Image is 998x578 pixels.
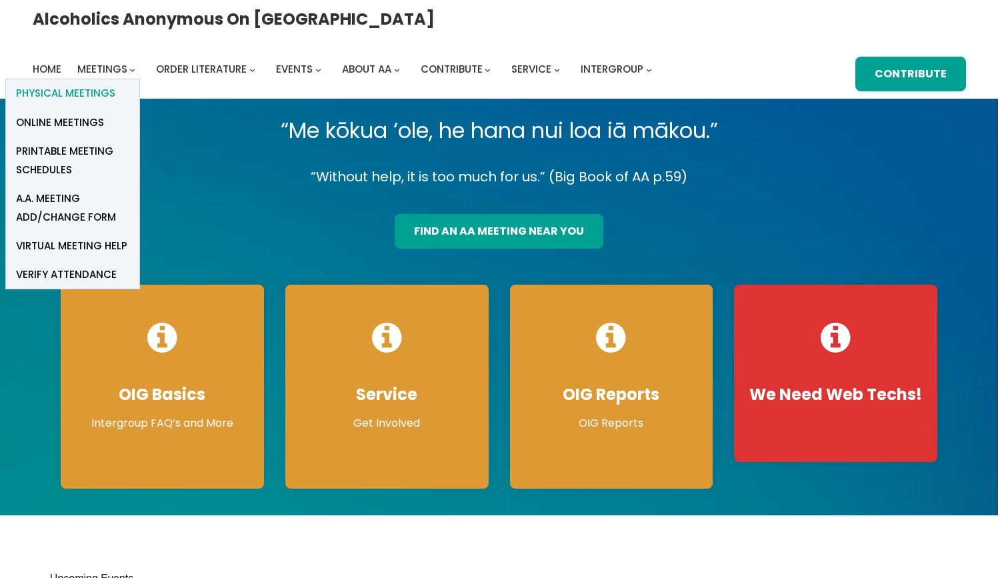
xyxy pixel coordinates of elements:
a: find an aa meeting near you [395,214,603,249]
a: Intergroup [581,60,643,79]
a: Home [33,60,61,79]
span: Order Literature [156,62,247,76]
span: Printable Meeting Schedules [16,142,129,179]
a: Online Meetings [6,108,139,137]
h4: OIG Basics [74,385,251,405]
a: verify attendance [6,260,139,289]
span: Online Meetings [16,113,104,132]
p: “Without help, it is too much for us.” (Big Book of AA p.59) [50,165,948,189]
a: Printable Meeting Schedules [6,137,139,184]
h4: OIG Reports [523,385,700,405]
h4: Service [299,385,475,405]
button: Service submenu [554,66,560,72]
button: Order Literature submenu [249,66,255,72]
a: Contribute [421,60,483,79]
span: Virtual Meeting Help [16,237,127,255]
button: Events submenu [315,66,321,72]
span: Physical Meetings [16,84,115,103]
button: Contribute submenu [485,66,491,72]
span: A.A. Meeting Add/Change Form [16,189,129,227]
a: Events [276,60,313,79]
button: About AA submenu [394,66,400,72]
button: Meetings submenu [129,66,135,72]
span: verify attendance [16,265,117,284]
h4: We Need Web Techs! [747,385,924,405]
a: Physical Meetings [6,79,139,108]
span: Service [511,62,551,76]
p: “Me kōkua ‘ole, he hana nui loa iā mākou.” [50,112,948,149]
span: About AA [342,62,391,76]
span: Contribute [421,62,483,76]
button: Intergroup submenu [646,66,652,72]
span: Intergroup [581,62,643,76]
span: Home [33,62,61,76]
a: Alcoholics Anonymous on [GEOGRAPHIC_DATA] [33,5,435,33]
p: Get Involved [299,415,475,431]
a: A.A. Meeting Add/Change Form [6,184,139,231]
a: Contribute [855,57,965,91]
span: Meetings [77,62,127,76]
nav: Intergroup [33,60,657,79]
a: Service [511,60,551,79]
a: About AA [342,60,391,79]
a: Meetings [77,60,127,79]
span: Events [276,62,313,76]
p: OIG Reports [523,415,700,431]
a: Virtual Meeting Help [6,231,139,260]
p: Intergroup FAQ’s and More [74,415,251,431]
